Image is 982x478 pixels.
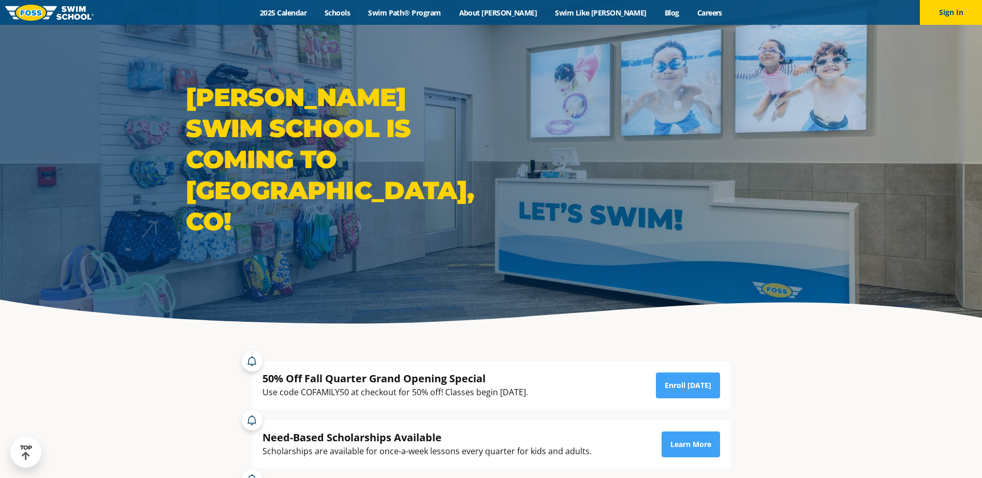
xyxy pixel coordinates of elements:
[186,82,486,237] h1: [PERSON_NAME] Swim School is coming to [GEOGRAPHIC_DATA], CO!
[251,8,316,18] a: 2025 Calendar
[655,8,688,18] a: Blog
[5,5,94,21] img: FOSS Swim School Logo
[262,371,528,385] div: 50% Off Fall Quarter Grand Opening Special
[656,372,720,398] a: Enroll [DATE]
[662,431,720,457] a: Learn More
[688,8,731,18] a: Careers
[546,8,656,18] a: Swim Like [PERSON_NAME]
[262,444,592,458] div: Scholarships are available for once-a-week lessons every quarter for kids and adults.
[20,444,32,460] div: TOP
[262,430,592,444] div: Need-Based Scholarships Available
[262,385,528,399] div: Use code COFAMILY50 at checkout for 50% off! Classes begin [DATE].
[359,8,450,18] a: Swim Path® Program
[450,8,546,18] a: About [PERSON_NAME]
[316,8,359,18] a: Schools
